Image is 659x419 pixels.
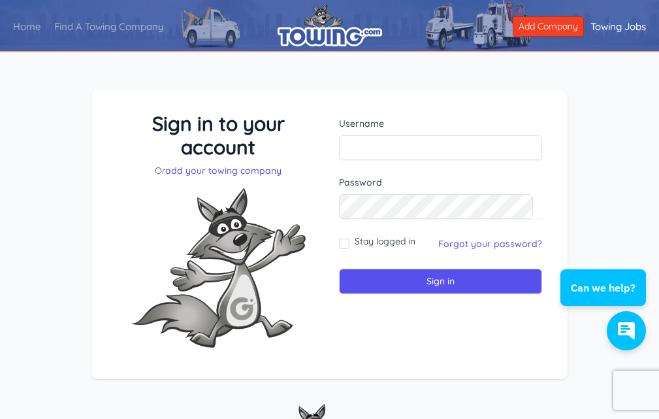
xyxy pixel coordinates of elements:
[339,117,542,130] label: Username
[355,235,415,248] label: Stay logged in
[513,16,584,37] a: Add Company
[584,10,652,44] a: Towing Jobs
[120,177,316,358] img: Fox-Excited.png
[165,165,281,176] a: add your towing company
[339,269,542,294] input: Sign in
[117,164,320,177] p: Or
[117,112,320,159] h3: Sign in to your account
[438,238,542,250] a: Forgot your password?
[551,233,659,363] iframe: Conversations
[48,10,170,44] a: Find A Towing Company
[7,10,48,44] a: Home
[339,176,542,189] label: Password
[278,3,382,46] img: logo.png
